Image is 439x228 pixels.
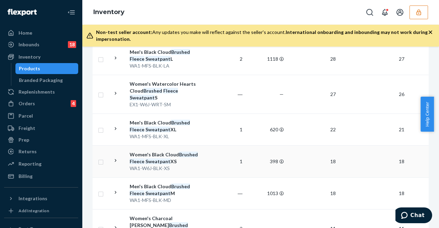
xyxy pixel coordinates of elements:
em: Sweatpant [145,190,170,196]
a: Freight [4,123,78,134]
button: Open account menu [393,5,407,19]
td: 1013 [245,177,286,209]
a: Add Integration [4,207,78,215]
div: WA1-MFS-BLK-MD [130,197,201,204]
div: Reporting [19,160,41,167]
em: Brushed [171,49,190,55]
a: Inbounds18 [4,39,78,50]
td: 620 [245,113,286,145]
div: EX1-W6J-WRT-SM [130,101,201,108]
span: 18 [396,158,407,164]
a: Billing [4,171,78,182]
span: — [280,91,284,97]
div: Returns [19,148,37,155]
button: Open notifications [378,5,392,19]
div: WA1-MFS-BLK-XL [130,133,201,140]
td: 1 [204,145,245,177]
a: Inventory [4,51,78,62]
button: Close Navigation [64,5,78,19]
button: Help Center [420,97,434,132]
td: ― [204,75,245,113]
div: Add Integration [19,208,49,214]
td: 1118 [245,43,286,75]
em: Fleece [130,190,144,196]
button: Open Search Box [363,5,377,19]
em: Fleece [130,158,144,164]
em: Sweatpant [145,158,170,164]
span: 21 [396,127,407,132]
div: Parcel [19,112,33,119]
div: Branded Packaging [19,77,63,84]
div: Men's Black Cloud XL [130,119,201,133]
div: Orders [19,100,35,107]
div: Inventory [19,53,40,60]
div: Freight [19,125,35,132]
div: Products [19,65,40,72]
a: Replenishments [4,86,78,97]
div: 4 [71,100,76,107]
div: Billing [19,173,33,180]
div: Women's Black Cloud XS [130,151,201,165]
img: Flexport logo [8,9,37,16]
a: Home [4,27,78,38]
span: 18 [396,190,407,196]
div: Men's Black Cloud L [130,49,201,62]
a: Parcel [4,110,78,121]
td: ― [204,177,245,209]
em: Sweatpant [145,56,170,62]
span: Non-test seller account: [96,29,152,35]
span: 28 [328,56,339,62]
a: Orders4 [4,98,78,109]
div: Replenishments [19,88,55,95]
span: 27 [396,56,407,62]
div: 18 [68,41,76,48]
em: Brushed [169,222,188,228]
span: 26 [396,91,407,97]
div: Prep [19,136,29,143]
a: Inventory [93,8,124,16]
button: Integrations [4,193,78,204]
em: Fleece [130,127,144,132]
span: 18 [328,190,339,196]
div: Women's Watercolor Hearts Cloud S [130,81,201,101]
em: Brushed [143,88,162,94]
span: 22 [328,127,339,132]
div: Inbounds [19,41,39,48]
a: Returns [4,146,78,157]
div: Any updates you make will reflect against the seller's account. [96,29,428,43]
em: Brushed [179,152,198,157]
td: 2 [204,43,245,75]
a: Products [15,63,79,74]
ol: breadcrumbs [88,2,130,22]
em: Brushed [171,183,190,189]
span: 18 [328,158,339,164]
div: Men's Black Cloud M [130,183,201,197]
a: Prep [4,134,78,145]
em: Fleece [163,88,178,94]
a: Reporting [4,158,78,169]
span: 27 [328,91,339,97]
a: Branded Packaging [15,75,79,86]
div: Home [19,29,32,36]
div: WA1-MFS-BLK-LA [130,62,201,69]
div: Integrations [19,195,47,202]
em: Sweatpant [130,95,155,100]
iframe: Opens a widget where you can chat to one of our agents [395,207,432,225]
td: 398 [245,145,286,177]
em: Sweatpant [145,127,170,132]
em: Fleece [130,56,144,62]
div: WA1-W6J-BLK-XS [130,165,201,172]
td: 1 [204,113,245,145]
em: Brushed [171,120,190,125]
